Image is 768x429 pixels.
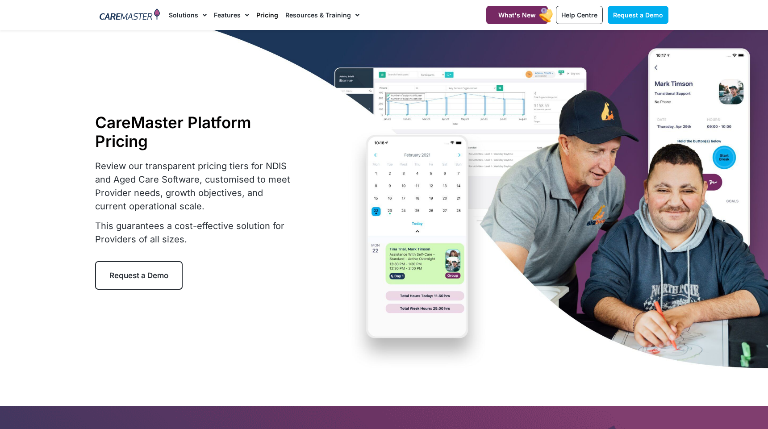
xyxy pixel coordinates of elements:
a: Request a Demo [608,6,668,24]
span: Request a Demo [613,11,663,19]
a: Help Centre [556,6,603,24]
a: What's New [486,6,548,24]
span: What's New [498,11,536,19]
p: Review our transparent pricing tiers for NDIS and Aged Care Software, customised to meet Provider... [95,159,296,213]
p: This guarantees a cost-effective solution for Providers of all sizes. [95,219,296,246]
span: Request a Demo [109,271,168,280]
img: CareMaster Logo [100,8,160,22]
h1: CareMaster Platform Pricing [95,113,296,150]
a: Request a Demo [95,261,183,290]
span: Help Centre [561,11,597,19]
